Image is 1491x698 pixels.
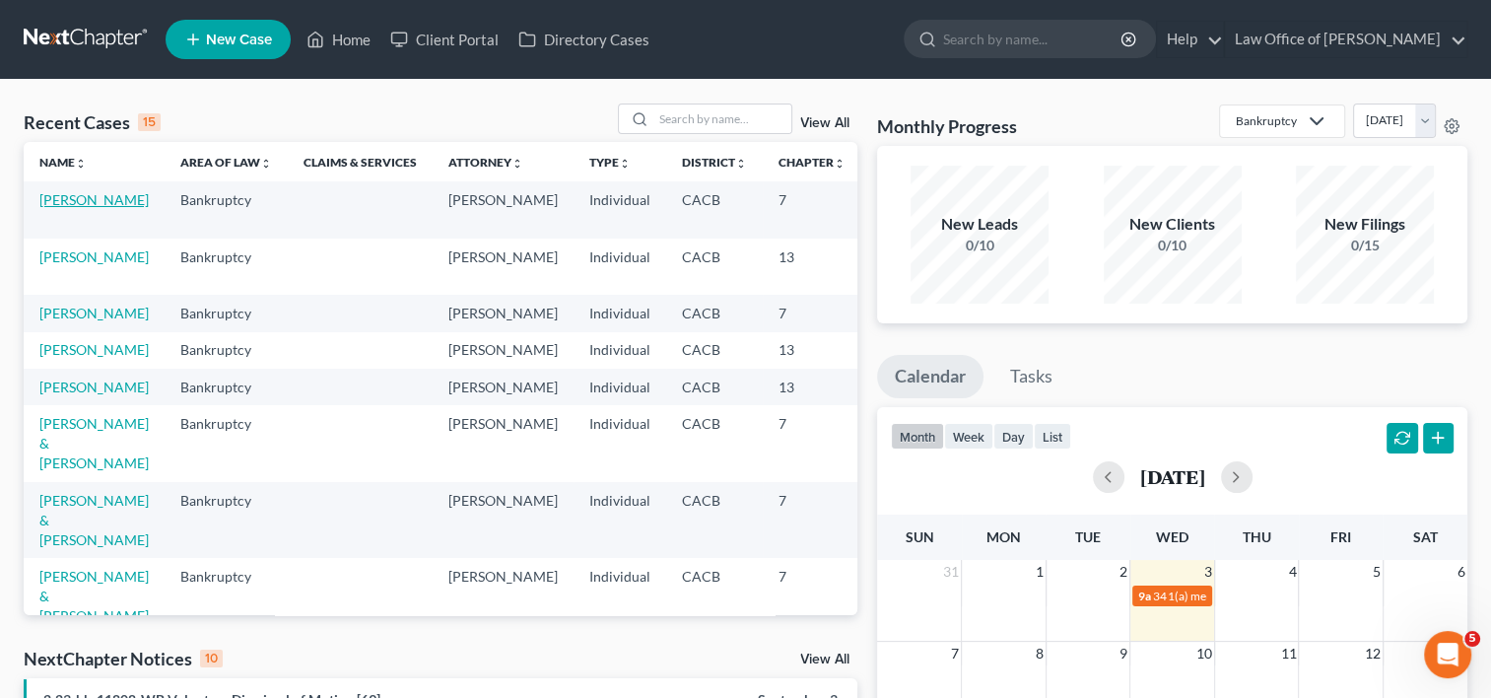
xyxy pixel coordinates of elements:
input: Search by name... [943,21,1123,57]
span: 9a [1138,589,1151,603]
span: 341(a) meeting for [PERSON_NAME] [1153,589,1343,603]
td: Bankruptcy [165,332,288,369]
td: CACB [666,558,763,634]
a: View All [800,116,849,130]
a: Help [1157,22,1223,57]
a: Directory Cases [508,22,659,57]
a: Nameunfold_more [39,155,87,170]
a: [PERSON_NAME] [39,248,149,265]
td: 7 [763,181,861,238]
i: unfold_more [75,158,87,170]
h2: [DATE] [1140,466,1205,487]
span: Tue [1075,528,1101,545]
td: Individual [574,558,666,634]
td: CACB [666,405,763,481]
span: 7 [949,642,961,665]
div: New Clients [1104,213,1242,236]
a: Chapterunfold_more [779,155,846,170]
span: 2 [1118,560,1129,584]
a: [PERSON_NAME] [39,341,149,358]
td: 13 [763,332,861,369]
div: 0/15 [1296,236,1434,255]
a: View All [800,653,849,666]
td: [PERSON_NAME] [433,482,574,558]
div: 0/10 [1104,236,1242,255]
i: unfold_more [834,158,846,170]
i: unfold_more [735,158,747,170]
div: Recent Cases [24,110,161,134]
td: CACB [666,295,763,331]
a: [PERSON_NAME] [39,305,149,321]
div: 15 [138,113,161,131]
td: Individual [574,482,666,558]
a: Tasks [992,355,1070,398]
td: Individual [574,405,666,481]
a: Law Office of [PERSON_NAME] [1225,22,1466,57]
div: Bankruptcy [1236,112,1297,129]
i: unfold_more [511,158,523,170]
button: month [891,423,944,450]
a: Home [297,22,380,57]
div: 0/10 [911,236,1049,255]
td: Individual [574,295,666,331]
a: [PERSON_NAME] & [PERSON_NAME] [39,415,149,471]
a: Client Portal [380,22,508,57]
td: Individual [574,239,666,295]
td: Individual [574,332,666,369]
td: 7 [763,482,861,558]
td: CACB [666,332,763,369]
span: 12 [1363,642,1383,665]
td: Bankruptcy [165,181,288,238]
td: [PERSON_NAME] [433,295,574,331]
button: list [1034,423,1071,450]
td: Individual [574,369,666,405]
iframe: Intercom live chat [1424,631,1471,678]
span: 10 [1194,642,1214,665]
td: 7 [763,558,861,634]
td: CACB [666,239,763,295]
th: Claims & Services [288,142,433,181]
td: Bankruptcy [165,405,288,481]
span: 8 [1034,642,1046,665]
a: Calendar [877,355,983,398]
i: unfold_more [260,158,272,170]
span: 4 [1286,560,1298,584]
a: Attorneyunfold_more [448,155,523,170]
span: New Case [206,33,272,47]
i: unfold_more [619,158,631,170]
td: [PERSON_NAME] [433,332,574,369]
h3: Monthly Progress [877,114,1017,138]
a: Typeunfold_more [589,155,631,170]
span: Thu [1243,528,1271,545]
span: 9 [1118,642,1129,665]
span: Sat [1413,528,1438,545]
span: 5 [1464,631,1480,647]
td: 7 [763,405,861,481]
a: [PERSON_NAME] & [PERSON_NAME] [39,492,149,548]
td: 13 [763,239,861,295]
div: 10 [200,650,223,667]
td: [PERSON_NAME] [433,558,574,634]
div: New Filings [1296,213,1434,236]
td: [PERSON_NAME] [433,405,574,481]
td: Bankruptcy [165,369,288,405]
a: Districtunfold_more [682,155,747,170]
span: 6 [1456,560,1467,584]
span: Wed [1156,528,1188,545]
button: week [944,423,993,450]
span: Fri [1330,528,1351,545]
td: CACB [666,369,763,405]
button: day [993,423,1034,450]
span: Sun [906,528,934,545]
a: [PERSON_NAME] [39,379,149,395]
td: [PERSON_NAME] [433,181,574,238]
a: Area of Lawunfold_more [180,155,272,170]
span: 1 [1034,560,1046,584]
td: Bankruptcy [165,239,288,295]
td: Bankruptcy [165,558,288,634]
span: 3 [1202,560,1214,584]
a: [PERSON_NAME] [39,191,149,208]
span: Mon [986,528,1021,545]
input: Search by name... [653,105,791,133]
td: CACB [666,181,763,238]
